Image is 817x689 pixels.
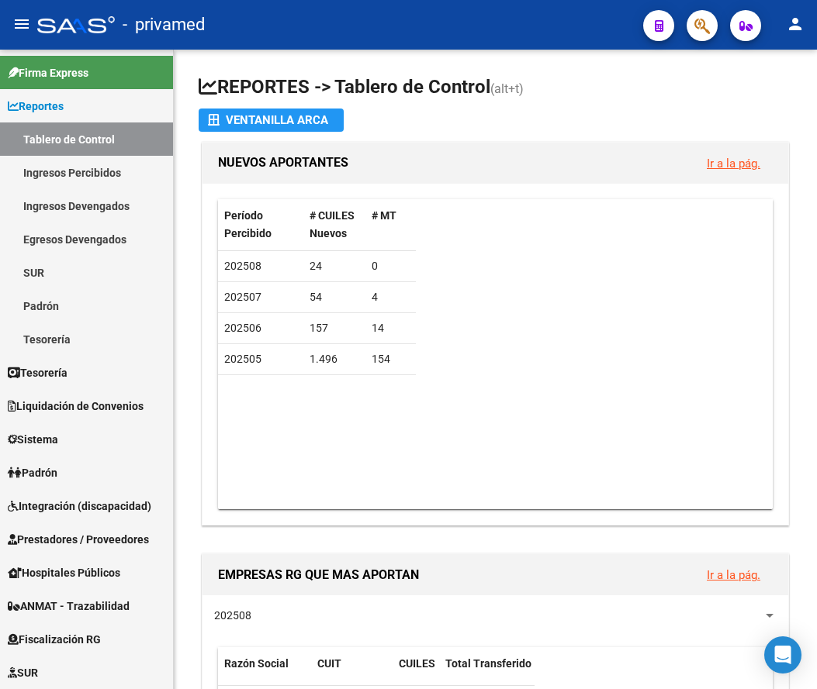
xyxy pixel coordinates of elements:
div: 1.496 [310,350,359,368]
span: CUILES [399,657,435,670]
button: Ir a la pág. [694,149,773,177]
a: Ir a la pág. [707,157,760,171]
span: 202506 [224,322,261,334]
datatable-header-cell: # MT [365,199,428,250]
div: Ventanilla ARCA [208,109,334,132]
div: 24 [310,257,359,275]
span: Hospitales Públicos [8,564,120,581]
datatable-header-cell: Período Percibido [218,199,303,250]
span: Total Transferido [445,657,531,670]
span: 202508 [224,260,261,272]
span: Integración (discapacidad) [8,498,151,515]
span: # CUILES Nuevos [310,209,355,239]
span: ANMAT - Trazabilidad [8,598,130,615]
datatable-header-cell: # CUILES Nuevos [303,199,365,250]
span: Reportes [8,98,64,115]
span: # MT [372,209,396,222]
div: 154 [372,350,421,368]
button: Ir a la pág. [694,560,773,589]
span: Tesorería [8,364,68,381]
mat-icon: person [786,15,805,33]
span: Período Percibido [224,209,272,239]
span: Prestadores / Proveedores [8,531,149,548]
div: 157 [310,319,359,337]
span: Liquidación de Convenios [8,398,144,415]
mat-icon: menu [12,15,31,33]
span: Fiscalización RG [8,631,101,648]
a: Ir a la pág. [707,568,760,582]
div: 54 [310,288,359,306]
span: - privamed [123,8,205,42]
div: 14 [372,319,421,337]
span: 202508 [214,609,251,622]
span: Razón Social [224,657,289,670]
span: SUR [8,664,38,681]
span: EMPRESAS RG QUE MAS APORTAN [218,567,419,582]
div: Open Intercom Messenger [764,636,801,673]
span: Padrón [8,464,57,481]
span: 202505 [224,353,261,365]
span: NUEVOS APORTANTES [218,155,348,170]
div: 0 [372,257,421,275]
span: CUIT [317,657,341,670]
h1: REPORTES -> Tablero de Control [199,74,792,102]
span: Sistema [8,431,58,448]
span: 202507 [224,291,261,303]
div: 4 [372,288,421,306]
span: Firma Express [8,64,88,81]
span: (alt+t) [490,81,524,96]
button: Ventanilla ARCA [199,109,344,132]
